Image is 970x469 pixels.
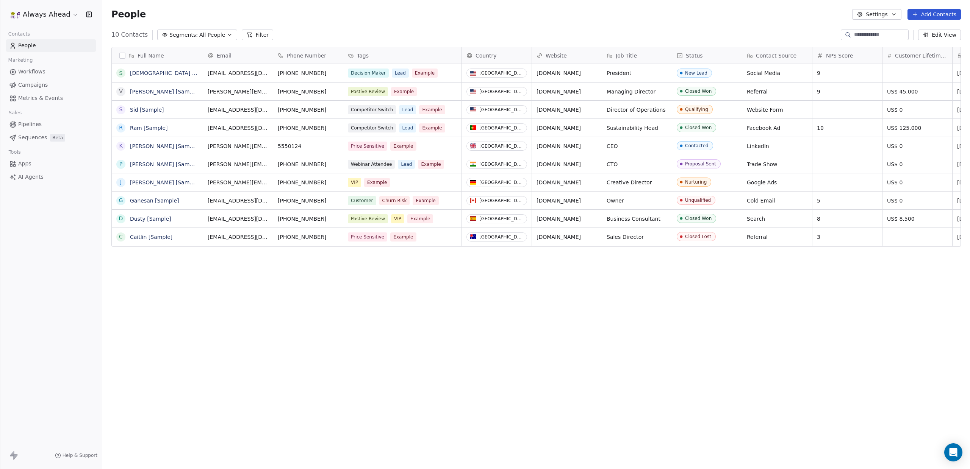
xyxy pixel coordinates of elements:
[278,197,338,204] span: [PHONE_NUMBER]
[217,52,232,59] span: Email
[747,124,807,132] span: Facebook Ad
[111,9,146,20] span: People
[747,197,807,204] span: Cold Email
[18,94,63,102] span: Metrics & Events
[23,9,70,19] span: Always Ahead
[11,10,20,19] img: ALWAYSAHEAD_kleur.png
[348,196,376,205] span: Customer
[532,47,602,64] div: Website
[18,68,45,76] span: Workflows
[607,69,667,77] span: President
[817,69,878,77] span: 9
[278,142,338,150] span: 5550124
[887,160,948,168] span: US$ 0
[112,47,203,64] div: Full Name
[887,197,948,204] span: US$ 0
[6,157,96,170] a: Apps
[208,160,268,168] span: [PERSON_NAME][EMAIL_ADDRESS][DOMAIN_NAME]
[130,216,171,222] a: Dusty [Sample]
[5,55,36,66] span: Marketing
[537,89,581,95] a: [DOMAIN_NAME]
[607,160,667,168] span: CTO
[607,179,667,186] span: Creative Director
[18,160,31,168] span: Apps
[412,69,438,78] span: Example
[348,214,388,223] span: Postive Review
[476,52,497,59] span: Country
[348,178,361,187] span: VIP
[479,162,524,167] div: [GEOGRAPHIC_DATA]
[852,9,901,20] button: Settings
[208,233,268,241] span: [EMAIL_ADDRESS][DOMAIN_NAME]
[607,197,667,204] span: Owner
[278,106,338,114] span: [PHONE_NUMBER]
[130,198,179,204] a: Ganesan [Sample]
[918,30,961,40] button: Edit View
[887,179,948,186] span: US$ 0
[685,161,716,167] div: Proposal Sent
[208,215,268,223] span: [EMAIL_ADDRESS][DOMAIN_NAME]
[812,47,882,64] div: NPS Score
[18,120,42,128] span: Pipelines
[208,106,268,114] span: [EMAIL_ADDRESS][DOMAIN_NAME]
[826,52,853,59] span: NPS Score
[6,131,96,144] a: SequencesBeta
[5,28,33,40] span: Contacts
[130,179,200,185] a: [PERSON_NAME] [Sample]
[392,69,409,78] span: Lead
[747,160,807,168] span: Trade Show
[6,65,96,78] a: Workflows
[685,89,712,94] div: Closed Won
[390,232,416,242] span: Example
[407,214,433,223] span: Example
[907,9,961,20] button: Add Contacts
[887,106,948,114] span: US$ 0
[348,232,387,242] span: Price Sensitive
[537,179,581,185] a: [DOMAIN_NAME]
[119,87,123,95] div: V
[607,215,667,223] span: Business Consultant
[119,233,123,241] div: C
[379,196,410,205] span: Churn Risk
[537,161,581,167] a: [DOMAIN_NAME]
[607,142,667,150] span: CEO
[348,142,387,151] span: Price Sensitive
[203,47,273,64] div: Email
[50,134,65,142] span: Beta
[686,52,703,59] span: Status
[479,234,524,240] div: [GEOGRAPHIC_DATA]
[6,118,96,131] a: Pipelines
[55,452,97,458] a: Help & Support
[685,216,712,221] div: Closed Won
[537,70,581,76] a: [DOMAIN_NAME]
[130,125,168,131] a: Ram [Sample]
[817,197,878,204] span: 5
[199,31,225,39] span: All People
[537,198,581,204] a: [DOMAIN_NAME]
[130,107,164,113] a: Sid [Sample]
[208,142,268,150] span: [PERSON_NAME][EMAIL_ADDRESS][DOMAIN_NAME]
[130,234,172,240] a: Caitlin [Sample]
[537,107,581,113] a: [DOMAIN_NAME]
[685,143,709,148] div: Contacted
[747,88,807,95] span: Referral
[607,106,667,114] span: Director of Operations
[119,124,123,132] div: R
[887,124,948,132] span: US$ 125.000
[602,47,672,64] div: Job Title
[479,216,524,221] div: [GEOGRAPHIC_DATA]
[391,214,404,223] span: VIP
[343,47,462,64] div: Tags
[278,215,338,223] span: [PHONE_NUMBER]
[607,124,667,132] span: Sustainability Head
[278,124,338,132] span: [PHONE_NUMBER]
[399,105,416,114] span: Lead
[111,30,148,39] span: 10 Contacts
[616,52,637,59] span: Job Title
[685,198,711,203] div: Unqualified
[6,39,96,52] a: People
[685,107,708,112] div: Qualifying
[399,123,416,132] span: Lead
[364,178,390,187] span: Example
[6,171,96,183] a: AI Agents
